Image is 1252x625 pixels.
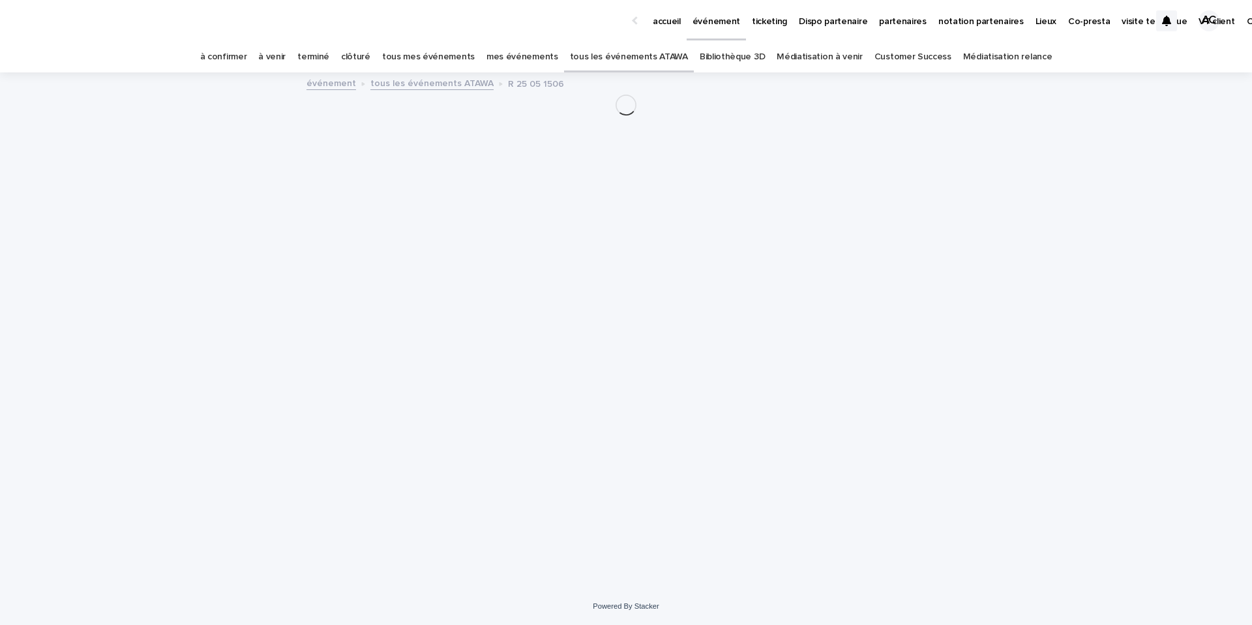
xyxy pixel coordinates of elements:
a: Customer Success [874,42,951,72]
img: Ls34BcGeRexTGTNfXpUC [26,8,153,34]
a: à confirmer [200,42,247,72]
a: événement [306,75,356,90]
p: R 25 05 1506 [508,76,564,90]
a: Powered By Stacker [593,602,659,610]
a: Bibliothèque 3D [700,42,765,72]
a: terminé [297,42,329,72]
a: clôturé [341,42,370,72]
a: Médiatisation relance [963,42,1052,72]
a: tous mes événements [382,42,475,72]
a: tous les événements ATAWA [370,75,494,90]
a: tous les événements ATAWA [570,42,688,72]
a: Médiatisation à venir [777,42,863,72]
a: mes événements [486,42,558,72]
a: à venir [258,42,286,72]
